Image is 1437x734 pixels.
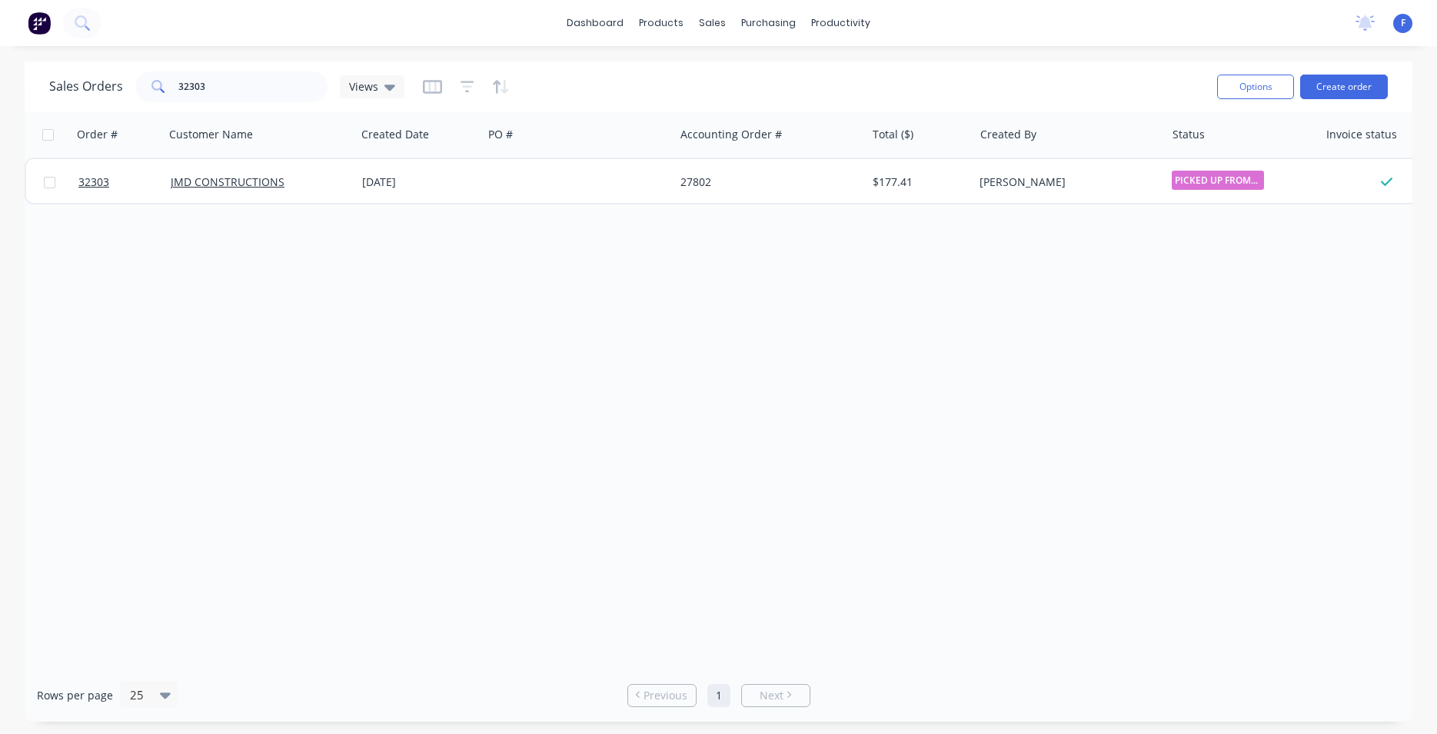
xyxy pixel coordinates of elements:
a: 32303 [78,159,171,205]
div: Accounting Order # [680,127,782,142]
span: Rows per page [37,688,113,703]
button: Options [1217,75,1294,99]
span: Views [349,78,378,95]
iframe: Intercom live chat [1385,682,1422,719]
a: dashboard [559,12,631,35]
div: [DATE] [362,174,477,190]
ul: Pagination [621,684,817,707]
div: Created Date [361,127,429,142]
div: products [631,12,691,35]
span: Previous [644,688,687,703]
div: Order # [77,127,118,142]
h1: Sales Orders [49,79,123,94]
div: productivity [803,12,878,35]
div: Total ($) [873,127,913,142]
span: 32303 [78,174,109,190]
div: $177.41 [873,174,963,190]
a: JMD CONSTRUCTIONS [171,174,284,189]
a: Next page [742,688,810,703]
div: sales [691,12,733,35]
input: Search... [178,71,328,102]
div: purchasing [733,12,803,35]
span: Next [760,688,783,703]
div: Invoice status [1326,127,1397,142]
button: Create order [1300,75,1388,99]
img: Factory [28,12,51,35]
div: [PERSON_NAME] [980,174,1150,190]
a: Previous page [628,688,696,703]
span: PICKED UP FROM ... [1172,171,1264,190]
div: Customer Name [169,127,253,142]
div: Created By [980,127,1036,142]
span: F [1401,16,1405,30]
div: Status [1173,127,1205,142]
a: Page 1 is your current page [707,684,730,707]
div: PO # [488,127,513,142]
div: 27802 [680,174,851,190]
